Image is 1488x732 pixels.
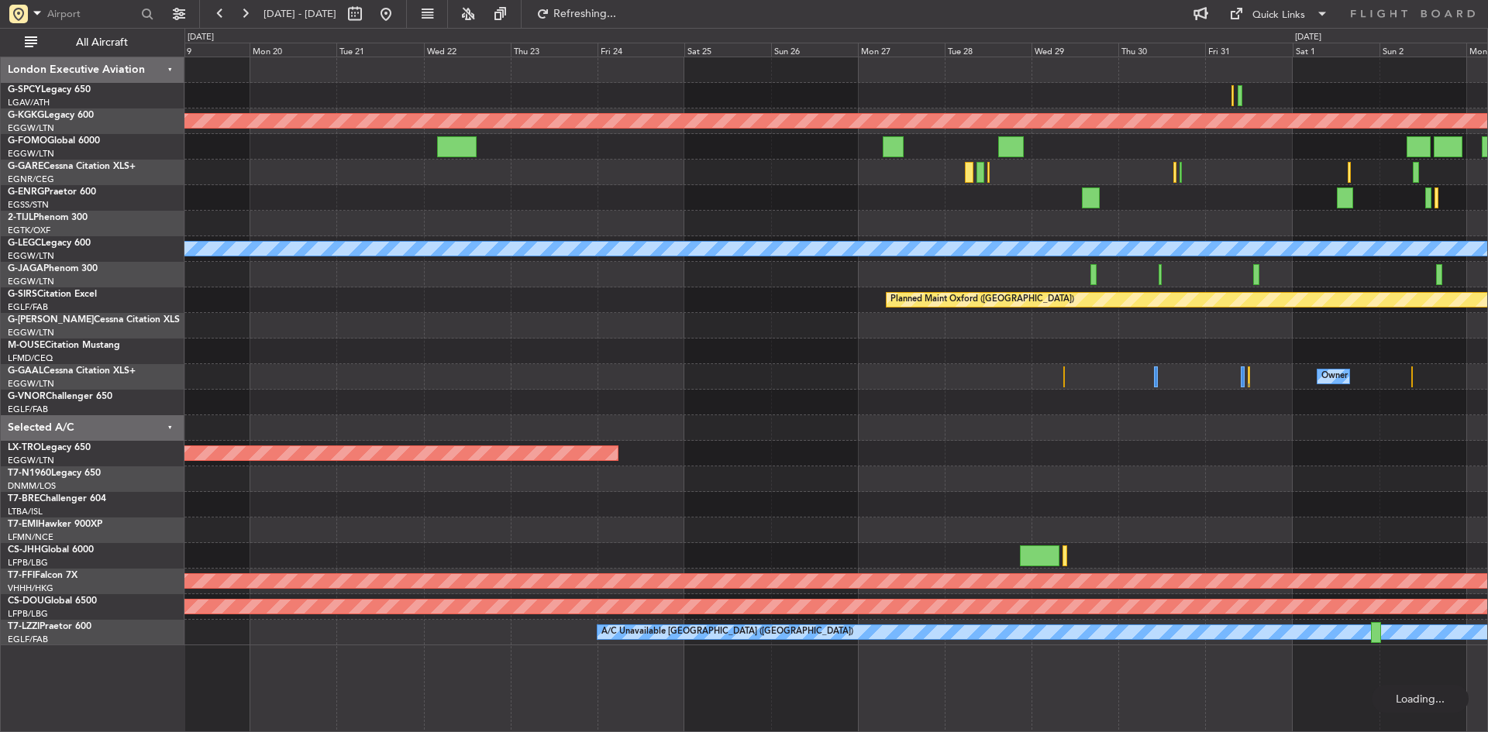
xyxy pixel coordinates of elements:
[553,9,618,19] span: Refreshing...
[945,43,1032,57] div: Tue 28
[8,199,49,211] a: EGSS/STN
[47,2,136,26] input: Airport
[8,174,54,185] a: EGNR/CEG
[8,571,77,580] a: T7-FFIFalcon 7X
[598,43,684,57] div: Fri 24
[8,520,38,529] span: T7-EMI
[8,162,43,171] span: G-GARE
[8,404,48,415] a: EGLF/FAB
[8,136,47,146] span: G-FOMO
[1295,31,1321,44] div: [DATE]
[8,469,51,478] span: T7-N1960
[8,111,44,120] span: G-KGKG
[1372,685,1469,713] div: Loading...
[8,366,43,376] span: G-GAAL
[8,187,96,197] a: G-ENRGPraetor 600
[8,162,136,171] a: G-GARECessna Citation XLS+
[263,7,336,21] span: [DATE] - [DATE]
[8,136,100,146] a: G-FOMOGlobal 6000
[8,443,41,452] span: LX-TRO
[858,43,945,57] div: Mon 27
[890,288,1074,311] div: Planned Maint Oxford ([GEOGRAPHIC_DATA])
[8,85,91,95] a: G-SPCYLegacy 650
[8,506,43,517] a: LTBA/ISL
[8,557,48,569] a: LFPB/LBG
[8,225,50,236] a: EGTK/OXF
[8,571,35,580] span: T7-FFI
[771,43,858,57] div: Sun 26
[336,43,423,57] div: Tue 21
[8,608,48,620] a: LFPB/LBG
[8,545,41,555] span: CS-JHH
[8,111,94,120] a: G-KGKGLegacy 600
[8,583,53,594] a: VHHH/HKG
[1293,43,1379,57] div: Sat 1
[8,290,37,299] span: G-SIRS
[8,315,180,325] a: G-[PERSON_NAME]Cessna Citation XLS
[8,392,112,401] a: G-VNORChallenger 650
[8,341,45,350] span: M-OUSE
[8,520,102,529] a: T7-EMIHawker 900XP
[8,213,88,222] a: 2-TIJLPhenom 300
[8,622,40,631] span: T7-LZZI
[8,239,41,248] span: G-LEGC
[1205,43,1292,57] div: Fri 31
[1221,2,1336,26] button: Quick Links
[8,97,50,108] a: LGAV/ATH
[8,596,44,606] span: CS-DOU
[8,341,120,350] a: M-OUSECitation Mustang
[8,264,43,273] span: G-JAGA
[8,352,53,364] a: LFMD/CEQ
[8,327,54,339] a: EGGW/LTN
[8,187,44,197] span: G-ENRG
[8,213,33,222] span: 2-TIJL
[8,148,54,160] a: EGGW/LTN
[8,378,54,390] a: EGGW/LTN
[8,596,97,606] a: CS-DOUGlobal 6500
[1379,43,1466,57] div: Sun 2
[163,43,250,57] div: Sun 19
[8,494,40,503] span: T7-BRE
[529,2,622,26] button: Refreshing...
[8,480,56,492] a: DNMM/LOS
[8,85,41,95] span: G-SPCY
[684,43,771,57] div: Sat 25
[8,634,48,645] a: EGLF/FAB
[8,455,54,466] a: EGGW/LTN
[601,620,853,644] div: A/C Unavailable [GEOGRAPHIC_DATA] ([GEOGRAPHIC_DATA])
[424,43,511,57] div: Wed 22
[8,469,101,478] a: T7-N1960Legacy 650
[8,290,97,299] a: G-SIRSCitation Excel
[8,494,106,503] a: T7-BREChallenger 604
[250,43,336,57] div: Mon 20
[40,37,164,48] span: All Aircraft
[8,545,94,555] a: CS-JHHGlobal 6000
[8,276,54,287] a: EGGW/LTN
[8,122,54,134] a: EGGW/LTN
[8,392,46,401] span: G-VNOR
[511,43,598,57] div: Thu 23
[8,315,94,325] span: G-[PERSON_NAME]
[8,622,91,631] a: T7-LZZIPraetor 600
[8,264,98,273] a: G-JAGAPhenom 300
[8,531,53,543] a: LFMN/NCE
[8,443,91,452] a: LX-TROLegacy 650
[8,239,91,248] a: G-LEGCLegacy 600
[8,366,136,376] a: G-GAALCessna Citation XLS+
[17,30,168,55] button: All Aircraft
[8,250,54,262] a: EGGW/LTN
[8,301,48,313] a: EGLF/FAB
[1118,43,1205,57] div: Thu 30
[188,31,214,44] div: [DATE]
[1032,43,1118,57] div: Wed 29
[1321,365,1348,388] div: Owner
[1252,8,1305,23] div: Quick Links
